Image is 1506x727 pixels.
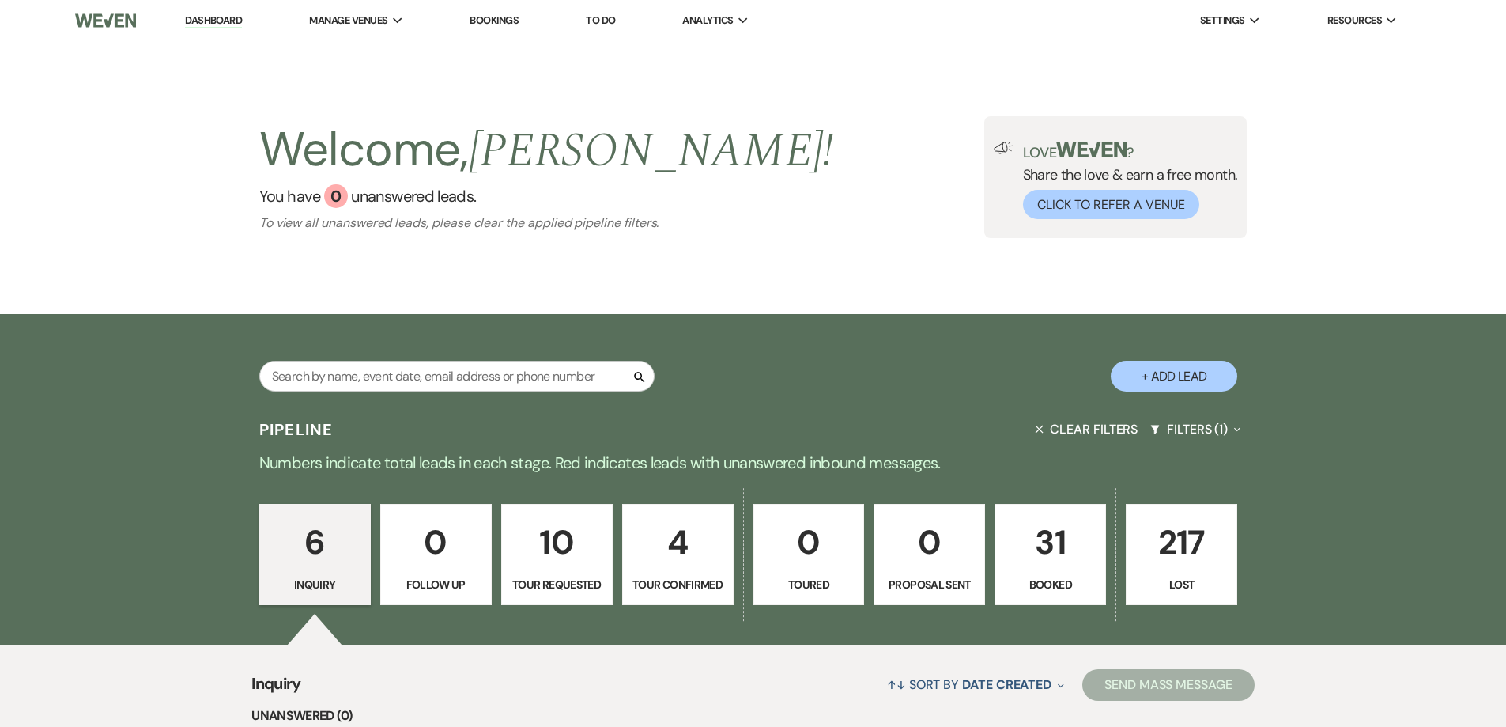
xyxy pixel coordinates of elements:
p: 217 [1136,516,1227,569]
a: 10Tour Requested [501,504,613,605]
a: Dashboard [185,13,242,28]
span: ↑↓ [887,676,906,693]
div: Share the love & earn a free month. [1013,142,1238,219]
p: Proposal Sent [884,576,975,593]
a: You have 0 unanswered leads. [259,184,834,208]
h2: Welcome, [259,116,834,184]
p: Follow Up [391,576,481,593]
li: Unanswered (0) [251,706,1255,726]
p: Tour Confirmed [632,576,723,593]
span: Date Created [962,676,1051,693]
img: weven-logo-green.svg [1056,142,1127,157]
p: 0 [884,516,975,569]
span: Resources [1327,13,1382,28]
button: Sort By Date Created [881,664,1070,706]
button: + Add Lead [1111,361,1237,392]
button: Filters (1) [1144,408,1247,450]
p: To view all unanswered leads, please clear the applied pipeline filters. [259,214,834,231]
h3: Pipeline [259,418,334,441]
span: Analytics [682,13,733,28]
button: Click to Refer a Venue [1023,190,1199,219]
button: Send Mass Message [1082,669,1255,701]
p: Inquiry [270,576,360,593]
img: loud-speaker-illustration.svg [994,142,1013,154]
div: 0 [324,184,348,208]
p: Lost [1136,576,1227,593]
button: Clear Filters [1029,408,1144,450]
a: Bookings [470,13,519,27]
a: To Do [586,13,615,27]
p: Toured [764,576,855,593]
span: Settings [1200,13,1245,28]
p: 0 [764,516,855,569]
a: 217Lost [1126,504,1237,605]
a: 0Proposal Sent [874,504,985,605]
a: 6Inquiry [259,504,371,605]
p: 4 [632,516,723,569]
span: [PERSON_NAME] ! [469,115,834,187]
img: Weven Logo [75,4,135,37]
p: 6 [270,516,360,569]
p: 31 [1005,516,1096,569]
p: 0 [391,516,481,569]
p: Numbers indicate total leads in each stage. Red indicates leads with unanswered inbound messages. [184,450,1323,475]
p: Love ? [1023,142,1238,160]
span: Inquiry [251,672,301,706]
p: Tour Requested [511,576,602,593]
a: 4Tour Confirmed [622,504,734,605]
input: Search by name, event date, email address or phone number [259,361,655,392]
span: Manage Venues [309,13,387,28]
p: Booked [1005,576,1096,593]
a: 0Toured [753,504,865,605]
a: 0Follow Up [380,504,492,605]
p: 10 [511,516,602,569]
a: 31Booked [995,504,1106,605]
